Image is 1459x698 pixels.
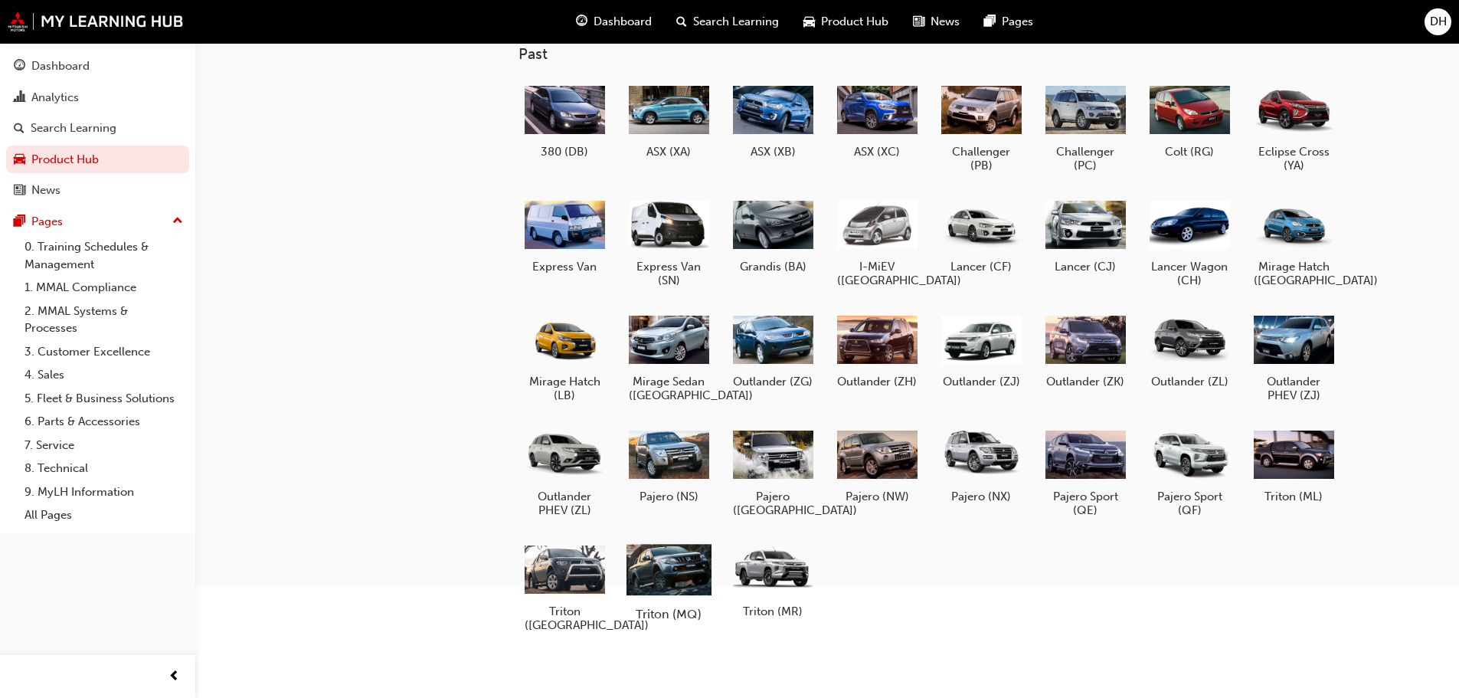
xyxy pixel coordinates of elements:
h5: Outlander PHEV (ZJ) [1254,375,1334,402]
a: Lancer Wagon (CH) [1143,191,1235,293]
h5: Outlander (ZJ) [941,375,1022,388]
h5: Lancer Wagon (CH) [1150,260,1230,287]
a: Outlander PHEV (ZL) [519,421,610,523]
a: news-iconNews [901,6,972,38]
h5: Pajero Sport (QF) [1150,490,1230,517]
h5: Challenger (PC) [1045,145,1126,172]
h5: Lancer (CF) [941,260,1022,274]
a: Product Hub [6,146,189,174]
a: 7. Service [18,434,189,457]
a: Triton (MQ) [623,536,715,624]
a: Pajero Sport (QF) [1143,421,1235,523]
a: Mirage Hatch (LB) [519,306,610,408]
button: DH [1425,8,1451,35]
button: Pages [6,208,189,236]
a: guage-iconDashboard [564,6,664,38]
span: news-icon [913,12,924,31]
a: Lancer (CF) [935,191,1027,280]
a: Colt (RG) [1143,76,1235,165]
a: 0. Training Schedules & Management [18,235,189,276]
h5: ASX (XA) [629,145,709,159]
a: 4. Sales [18,363,189,387]
h5: I-MiEV ([GEOGRAPHIC_DATA]) [837,260,918,287]
a: 6. Parts & Accessories [18,410,189,434]
span: News [931,13,960,31]
a: Triton ([GEOGRAPHIC_DATA]) [519,536,610,638]
a: Challenger (PB) [935,76,1027,179]
a: Lancer (CJ) [1039,191,1131,280]
a: 1. MMAL Compliance [18,276,189,300]
a: Outlander PHEV (ZJ) [1248,306,1340,408]
h5: Outlander (ZK) [1045,375,1126,388]
h5: Mirage Hatch (LB) [525,375,605,402]
span: search-icon [676,12,687,31]
a: Triton (ML) [1248,421,1340,510]
h5: Triton (ML) [1254,490,1334,503]
a: ASX (XC) [831,76,923,165]
h5: Outlander (ZL) [1150,375,1230,388]
h5: Mirage Sedan ([GEOGRAPHIC_DATA]) [629,375,709,402]
a: Grandis (BA) [727,191,819,280]
a: 9. MyLH Information [18,480,189,504]
span: Pages [1002,13,1033,31]
h5: Outlander PHEV (ZL) [525,490,605,517]
span: DH [1430,13,1447,31]
a: Outlander (ZH) [831,306,923,395]
h5: Pajero (NX) [941,490,1022,503]
h5: Pajero (NS) [629,490,709,503]
div: Analytics [31,89,79,107]
h5: 380 (DB) [525,145,605,159]
h5: Pajero Sport (QE) [1045,490,1126,517]
span: news-icon [14,184,25,198]
a: Outlander (ZG) [727,306,819,395]
h5: Grandis (BA) [733,260,813,274]
span: Dashboard [594,13,652,31]
h5: Pajero (NW) [837,490,918,503]
a: News [6,176,189,205]
span: Search Learning [693,13,779,31]
div: Dashboard [31,57,90,75]
h5: Mirage Hatch ([GEOGRAPHIC_DATA]) [1254,260,1334,287]
a: 380 (DB) [519,76,610,165]
h5: Outlander (ZG) [733,375,813,388]
h5: Triton (MQ) [626,606,711,621]
a: Pajero ([GEOGRAPHIC_DATA]) [727,421,819,523]
a: Challenger (PC) [1039,76,1131,179]
a: Eclipse Cross (YA) [1248,76,1340,179]
a: 5. Fleet & Business Solutions [18,387,189,411]
a: Pajero Sport (QE) [1039,421,1131,523]
h5: ASX (XB) [733,145,813,159]
a: pages-iconPages [972,6,1045,38]
a: car-iconProduct Hub [791,6,901,38]
a: 8. Technical [18,457,189,480]
a: ASX (XA) [623,76,715,165]
h5: Eclipse Cross (YA) [1254,145,1334,172]
a: Express Van (SN) [623,191,715,293]
h5: Challenger (PB) [941,145,1022,172]
button: DashboardAnalyticsSearch LearningProduct HubNews [6,49,189,208]
h5: ASX (XC) [837,145,918,159]
a: Outlander (ZL) [1143,306,1235,395]
a: Pajero (NX) [935,421,1027,510]
a: Analytics [6,84,189,112]
img: mmal [8,11,184,31]
a: Triton (MR) [727,536,819,624]
h5: Colt (RG) [1150,145,1230,159]
a: Outlander (ZK) [1039,306,1131,395]
span: car-icon [803,12,815,31]
h5: Express Van (SN) [629,260,709,287]
h3: Past [519,45,1389,63]
h5: Pajero ([GEOGRAPHIC_DATA]) [733,490,813,517]
span: guage-icon [576,12,587,31]
a: 2. MMAL Systems & Processes [18,300,189,340]
a: Express Van [519,191,610,280]
a: search-iconSearch Learning [664,6,791,38]
a: Dashboard [6,52,189,80]
span: pages-icon [984,12,996,31]
span: Product Hub [821,13,888,31]
span: pages-icon [14,215,25,229]
h5: Outlander (ZH) [837,375,918,388]
span: prev-icon [168,667,180,687]
div: News [31,182,61,199]
span: guage-icon [14,60,25,74]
